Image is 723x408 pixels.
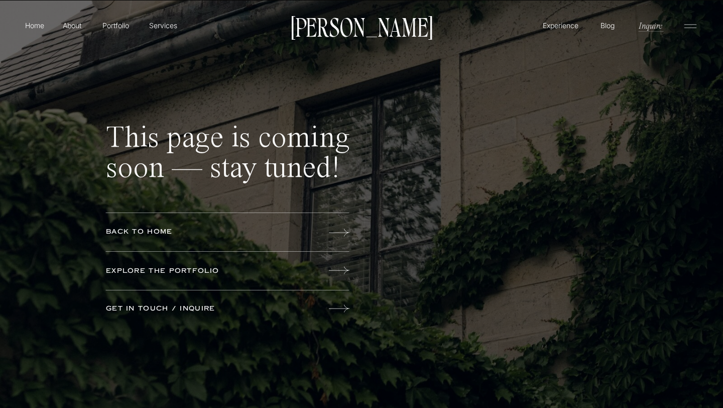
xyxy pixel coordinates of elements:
[106,303,263,315] a: get in touch / inquire
[106,227,263,238] a: back to home
[148,20,178,31] a: Services
[61,20,83,30] a: About
[541,20,580,31] a: Experience
[98,20,134,31] a: Portfolio
[598,20,617,30] a: Blog
[638,20,663,31] a: Inquire
[286,16,437,37] a: [PERSON_NAME]
[23,20,46,31] a: Home
[106,266,263,277] a: Explore the portfolio
[106,124,354,199] p: This page is coming soon — stay tuned!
